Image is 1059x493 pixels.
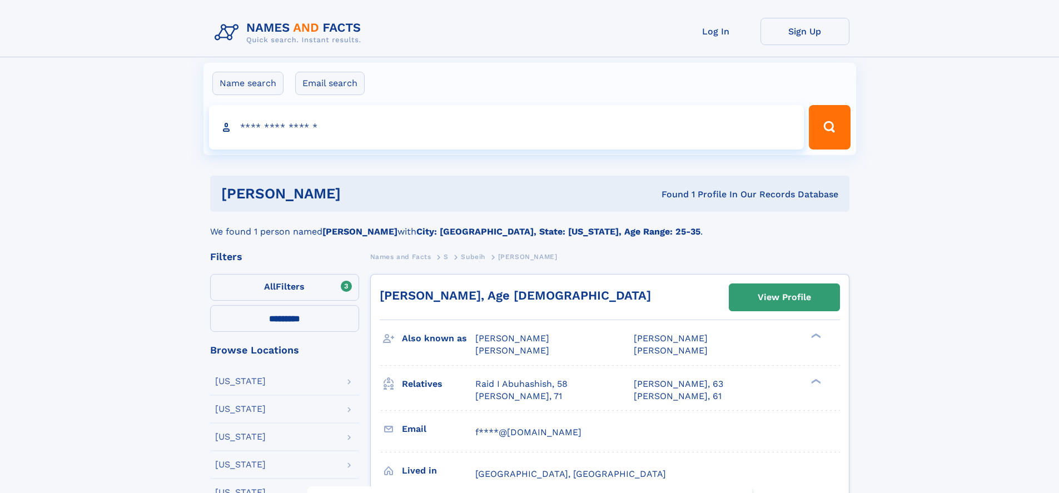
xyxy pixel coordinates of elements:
[322,226,397,237] b: [PERSON_NAME]
[215,377,266,386] div: [US_STATE]
[475,469,666,479] span: [GEOGRAPHIC_DATA], [GEOGRAPHIC_DATA]
[758,285,811,310] div: View Profile
[295,72,365,95] label: Email search
[729,284,839,311] a: View Profile
[210,212,849,238] div: We found 1 person named with .
[209,105,804,150] input: search input
[416,226,700,237] b: City: [GEOGRAPHIC_DATA], State: [US_STATE], Age Range: 25-35
[210,252,359,262] div: Filters
[215,432,266,441] div: [US_STATE]
[475,345,549,356] span: [PERSON_NAME]
[264,281,276,292] span: All
[402,461,475,480] h3: Lived in
[634,378,723,390] a: [PERSON_NAME], 63
[210,274,359,301] label: Filters
[461,253,485,261] span: Subeih
[210,345,359,355] div: Browse Locations
[501,188,838,201] div: Found 1 Profile In Our Records Database
[210,18,370,48] img: Logo Names and Facts
[402,375,475,394] h3: Relatives
[809,105,850,150] button: Search Button
[444,250,449,263] a: S
[475,333,549,343] span: [PERSON_NAME]
[461,250,485,263] a: Subeih
[215,460,266,469] div: [US_STATE]
[402,420,475,439] h3: Email
[380,288,651,302] a: [PERSON_NAME], Age [DEMOGRAPHIC_DATA]
[634,333,708,343] span: [PERSON_NAME]
[760,18,849,45] a: Sign Up
[475,390,562,402] a: [PERSON_NAME], 71
[634,390,722,402] a: [PERSON_NAME], 61
[221,187,501,201] h1: [PERSON_NAME]
[212,72,284,95] label: Name search
[808,332,822,340] div: ❯
[475,378,568,390] a: Raid I Abuhashish, 58
[498,253,558,261] span: [PERSON_NAME]
[672,18,760,45] a: Log In
[444,253,449,261] span: S
[215,405,266,414] div: [US_STATE]
[370,250,431,263] a: Names and Facts
[402,329,475,348] h3: Also known as
[808,377,822,385] div: ❯
[634,345,708,356] span: [PERSON_NAME]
